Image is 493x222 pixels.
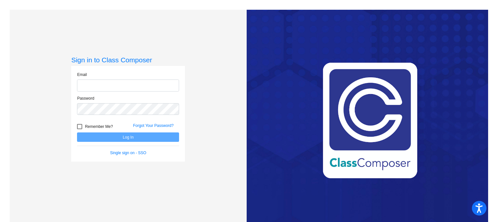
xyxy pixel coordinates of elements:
[85,123,113,130] span: Remember Me?
[71,56,185,64] h3: Sign in to Class Composer
[77,132,179,142] button: Log In
[77,72,87,78] label: Email
[77,95,94,101] label: Password
[110,151,146,155] a: Single sign on - SSO
[133,123,174,128] a: Forgot Your Password?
